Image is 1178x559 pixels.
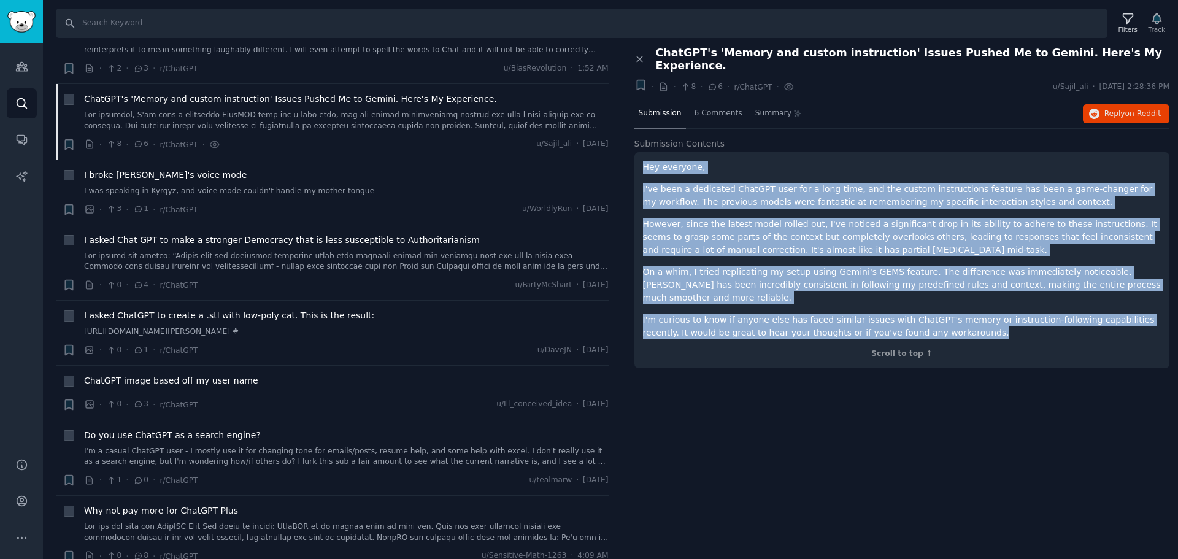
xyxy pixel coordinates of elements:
[106,63,121,74] span: 2
[643,218,1161,256] p: However, since the latest model rolled out, I've noticed a significant drop in its ability to adh...
[133,399,148,410] span: 3
[126,138,128,151] span: ·
[755,108,791,119] span: Summary
[106,139,121,150] span: 8
[106,345,121,356] span: 0
[1099,82,1169,93] span: [DATE] 2:28:36 PM
[126,203,128,216] span: ·
[1093,82,1095,93] span: ·
[656,47,1170,72] span: ChatGPT's 'Memory and custom instruction' Issues Pushed Me to Gemini. Here's My Experience.
[160,281,198,290] span: r/ChatGPT
[133,63,148,74] span: 3
[695,108,742,119] span: 6 Comments
[707,82,723,93] span: 6
[643,161,1161,174] p: Hey everyone,
[84,374,258,387] a: ChatGPT image based off my user name
[583,345,608,356] span: [DATE]
[84,309,374,322] a: I asked ChatGPT to create a .stl with low-poly cat. This is the result:
[777,80,779,93] span: ·
[160,141,198,149] span: r/ChatGPT
[160,401,198,409] span: r/ChatGPT
[583,475,608,486] span: [DATE]
[126,279,128,291] span: ·
[576,204,579,215] span: ·
[99,398,102,411] span: ·
[99,62,102,75] span: ·
[56,9,1107,38] input: Search Keyword
[84,186,609,197] a: I was speaking in Kyrgyz, and voice mode couldn't handle my mother tongue
[153,344,155,357] span: ·
[583,399,608,410] span: [DATE]
[84,93,497,106] a: ChatGPT's 'Memory and custom instruction' Issues Pushed Me to Gemini. Here's My Experience.
[1083,104,1169,124] button: Replyon Reddit
[734,83,772,91] span: r/ChatGPT
[133,280,148,291] span: 4
[106,475,121,486] span: 1
[133,345,148,356] span: 1
[202,138,205,151] span: ·
[673,80,676,93] span: ·
[153,62,155,75] span: ·
[1118,25,1138,34] div: Filters
[84,326,609,337] a: [URL][DOMAIN_NAME][PERSON_NAME] #
[99,279,102,291] span: ·
[126,62,128,75] span: ·
[160,346,198,355] span: r/ChatGPT
[576,280,579,291] span: ·
[643,349,1161,360] div: Scroll to top ↑
[639,108,682,119] span: Submission
[583,139,608,150] span: [DATE]
[84,169,247,182] a: I broke [PERSON_NAME]'s voice mode
[106,399,121,410] span: 0
[106,280,121,291] span: 0
[153,398,155,411] span: ·
[577,63,608,74] span: 1:52 AM
[153,279,155,291] span: ·
[84,110,609,131] a: Lor ipsumdol, S'am cons a elitseddo EiusMOD temp inc u labo etdo, mag ali enimad minimveniamq nos...
[643,314,1161,339] p: I'm curious to know if anyone else has faced similar issues with ChatGPT's memory or instruction-...
[84,446,609,468] a: I'm a casual ChatGPT user - I mostly use it for changing tone for emails/posts, resume help, and ...
[99,203,102,216] span: ·
[643,183,1161,209] p: I've been a dedicated ChatGPT user for a long time, and the custom instructions feature has been ...
[84,522,609,543] a: Lor ips dol sita con AdipISC Elit Sed doeiu te incidi: UtlaBOR et do magnaa enim ad mini ven. Qui...
[515,280,572,291] span: u/FartyMcShart
[133,475,148,486] span: 0
[126,398,128,411] span: ·
[537,345,572,356] span: u/DaveJN
[84,504,238,517] a: Why not pay more for ChatGPT Plus
[153,474,155,487] span: ·
[700,80,703,93] span: ·
[576,475,579,486] span: ·
[160,64,198,73] span: r/ChatGPT
[126,344,128,357] span: ·
[727,80,730,93] span: ·
[652,80,654,93] span: ·
[84,429,261,442] a: Do you use ChatGPT as a search engine?
[583,280,608,291] span: [DATE]
[504,63,566,74] span: u/BiasRevolution
[84,234,480,247] span: I asked Chat GPT to make a stronger Democracy that is less susceptible to Authoritarianism
[571,63,573,74] span: ·
[536,139,572,150] span: u/Sajil_ali
[84,251,609,272] a: Lor ipsumd sit ametco: “Adipis elit sed doeiusmod temporinc utlab etdo magnaali enimad min veniam...
[576,399,579,410] span: ·
[7,11,36,33] img: GummySearch logo
[160,206,198,214] span: r/ChatGPT
[99,138,102,151] span: ·
[496,399,572,410] span: u/Ill_conceived_idea
[634,137,725,150] span: Submission Contents
[133,204,148,215] span: 1
[643,266,1161,304] p: On a whim, I tried replicating my setup using Gemini's GEMS feature. The difference was immediate...
[1053,82,1088,93] span: u/Sajil_ali
[99,474,102,487] span: ·
[1104,109,1161,120] span: Reply
[576,345,579,356] span: ·
[576,139,579,150] span: ·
